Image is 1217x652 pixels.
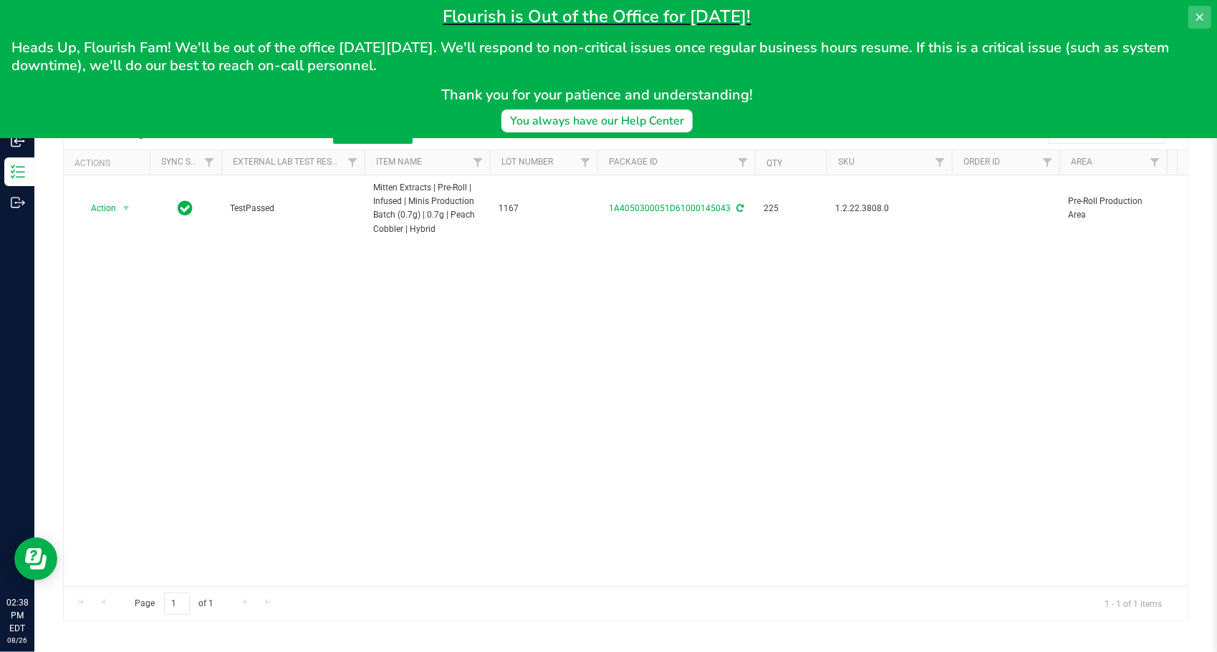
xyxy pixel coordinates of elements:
[835,202,943,215] span: 1.2.22.3808.0
[11,134,25,148] inline-svg: Inbound
[574,150,597,175] a: Filter
[78,198,117,218] span: Action
[230,202,356,215] span: TestPassed
[1036,150,1059,175] a: Filter
[373,181,481,236] span: Mitten Extracts | Pre-Roll | Infused | Minis Production Batch (0.7g) | 0.7g | Peach Cobbler | Hybrid
[1093,593,1173,614] span: 1 - 1 of 1 items
[510,112,684,130] div: You always have our Help Center
[11,38,1173,75] span: Heads Up, Flourish Fam! We'll be out of the office [DATE][DATE]. We'll respond to non-critical is...
[764,202,818,215] span: 225
[609,203,731,213] a: 1A4050300051D61000145043
[233,157,345,167] a: External Lab Test Result
[117,198,135,218] span: select
[178,198,193,218] span: In Sync
[501,157,553,167] a: Lot Number
[441,85,753,104] span: Thank you for your patience and understanding!
[161,157,216,167] a: Sync Status
[14,537,57,580] iframe: Resource center
[6,596,28,635] p: 02:38 PM EDT
[731,150,755,175] a: Filter
[928,150,952,175] a: Filter
[74,158,144,168] div: Actions
[766,158,782,168] a: Qty
[376,157,422,167] a: Item Name
[838,157,855,167] a: SKU
[734,203,744,213] span: Sync from Compliance System
[11,195,25,210] inline-svg: Outbound
[499,202,589,215] span: 1167
[1068,195,1158,222] span: Pre-Roll Production Area
[963,157,1000,167] a: Order Id
[466,150,490,175] a: Filter
[11,165,25,179] inline-svg: Inventory
[443,5,751,28] span: Flourish is Out of the Office for [DATE]!
[609,157,658,167] a: Package ID
[198,150,221,175] a: Filter
[341,150,365,175] a: Filter
[122,593,226,615] span: Page of 1
[6,635,28,646] p: 08/26
[1071,157,1092,167] a: Area
[164,593,190,615] input: 1
[1143,150,1167,175] a: Filter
